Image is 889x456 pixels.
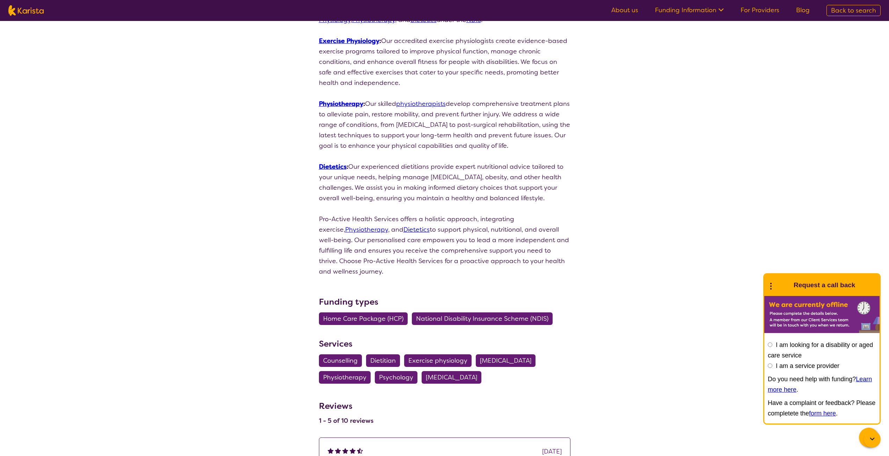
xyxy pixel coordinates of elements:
[775,278,789,292] img: Karista
[319,417,373,425] h4: 1 - 5 of 10 reviews
[794,280,855,290] h1: Request a call back
[404,356,476,365] a: Exercise physiology
[319,373,375,382] a: Physiotherapy
[375,373,422,382] a: Psychology
[319,356,366,365] a: Counselling
[319,36,570,88] p: Our accredited exercise physiologists create evidence-based exercise programs tailored to improve...
[342,448,348,454] img: fullstar
[408,354,467,367] span: Exercise physiology
[319,100,365,108] strong: :
[796,6,810,14] a: Blog
[319,161,570,203] p: Our experienced dietitians provide expert nutritional advice tailored to your unique needs, helpi...
[350,448,356,454] img: fullstar
[768,374,876,395] p: Do you need help with funding? .
[859,428,879,447] button: Channel Menu
[809,410,836,417] a: form here
[768,398,876,419] p: Have a complaint or feedback? Please completete the .
[357,448,363,454] img: halfstar
[323,354,358,367] span: Counselling
[422,373,486,382] a: [MEDICAL_DATA]
[319,37,379,45] a: Exercise Physiology
[319,162,348,171] strong: :
[370,354,396,367] span: Dietitian
[826,5,881,16] a: Back to search
[345,225,388,234] a: Physiotherapy
[403,225,430,234] a: Dietetics
[319,338,570,350] h3: Services
[768,341,873,359] label: I am looking for a disability or aged care service
[379,371,413,384] span: Psychology
[328,448,334,454] img: fullstar
[335,448,341,454] img: fullstar
[8,5,44,16] img: Karista logo
[319,396,373,412] h3: Reviews
[611,6,638,14] a: About us
[426,371,477,384] span: [MEDICAL_DATA]
[741,6,779,14] a: For Providers
[319,99,570,151] p: Our skilled develop comprehensive treatment plans to alleviate pain, restore mobility, and preven...
[396,100,446,108] a: physiotherapists
[476,356,540,365] a: [MEDICAL_DATA]
[319,296,570,308] h3: Funding types
[323,312,403,325] span: Home Care Package (HCP)
[416,312,548,325] span: National Disability Insurance Scheme (NDIS)
[366,356,404,365] a: Dietitian
[319,37,381,45] strong: :
[319,214,570,277] p: Pro-Active Health Services offers a holistic approach, integrating exercise, , and to support phy...
[319,100,363,108] a: Physiotherapy
[776,362,839,369] label: I am a service provider
[480,354,531,367] span: [MEDICAL_DATA]
[319,314,412,323] a: Home Care Package (HCP)
[412,314,557,323] a: National Disability Insurance Scheme (NDIS)
[319,162,347,171] a: Dietetics
[655,6,724,14] a: Funding Information
[764,296,880,333] img: Karista offline chat form to request call back
[831,6,876,15] span: Back to search
[323,371,366,384] span: Physiotherapy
